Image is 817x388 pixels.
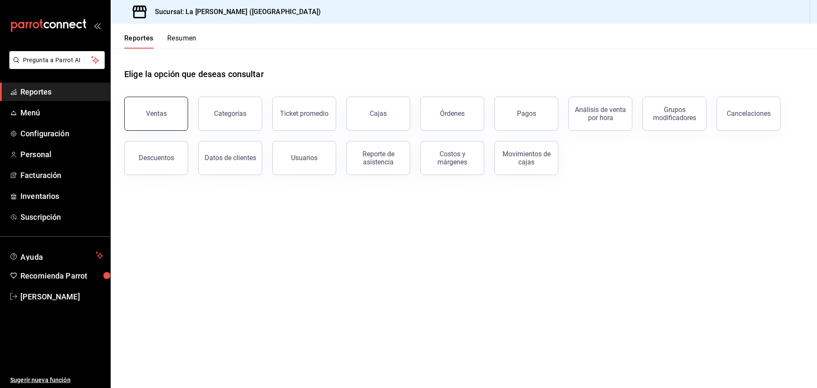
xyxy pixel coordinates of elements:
[124,34,154,49] button: Reportes
[352,150,405,166] div: Reporte de asistencia
[20,211,103,223] span: Suscripción
[20,291,103,302] span: [PERSON_NAME]
[124,97,188,131] button: Ventas
[426,150,479,166] div: Costos y márgenes
[139,154,174,162] div: Descuentos
[146,109,167,118] div: Ventas
[20,170,103,181] span: Facturación
[272,141,336,175] button: Usuarios
[574,106,627,122] div: Análisis de venta por hora
[23,56,91,65] span: Pregunta a Parrot AI
[198,141,262,175] button: Datos de clientes
[6,62,105,71] a: Pregunta a Parrot AI
[20,86,103,98] span: Reportes
[727,109,771,118] div: Cancelaciones
[272,97,336,131] button: Ticket promedio
[346,97,410,131] button: Cajas
[280,109,329,118] div: Ticket promedio
[205,154,256,162] div: Datos de clientes
[440,109,465,118] div: Órdenes
[643,97,706,131] button: Grupos modificadores
[20,128,103,139] span: Configuración
[124,68,264,80] h1: Elige la opción que deseas consultar
[124,34,197,49] div: navigation tabs
[568,97,632,131] button: Análisis de venta por hora
[370,109,387,118] div: Cajas
[717,97,780,131] button: Cancelaciones
[9,51,105,69] button: Pregunta a Parrot AI
[10,376,103,385] span: Sugerir nueva función
[124,141,188,175] button: Descuentos
[500,150,553,166] div: Movimientos de cajas
[648,106,701,122] div: Grupos modificadores
[198,97,262,131] button: Categorías
[214,109,246,118] div: Categorías
[20,250,92,261] span: Ayuda
[494,97,558,131] button: Pagos
[494,141,558,175] button: Movimientos de cajas
[167,34,197,49] button: Resumen
[20,149,103,160] span: Personal
[20,107,103,118] span: Menú
[20,270,103,282] span: Recomienda Parrot
[94,22,100,29] button: open_drawer_menu
[148,7,321,17] h3: Sucursal: La [PERSON_NAME] ([GEOGRAPHIC_DATA])
[420,141,484,175] button: Costos y márgenes
[20,190,103,202] span: Inventarios
[291,154,317,162] div: Usuarios
[517,109,536,118] div: Pagos
[346,141,410,175] button: Reporte de asistencia
[420,97,484,131] button: Órdenes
